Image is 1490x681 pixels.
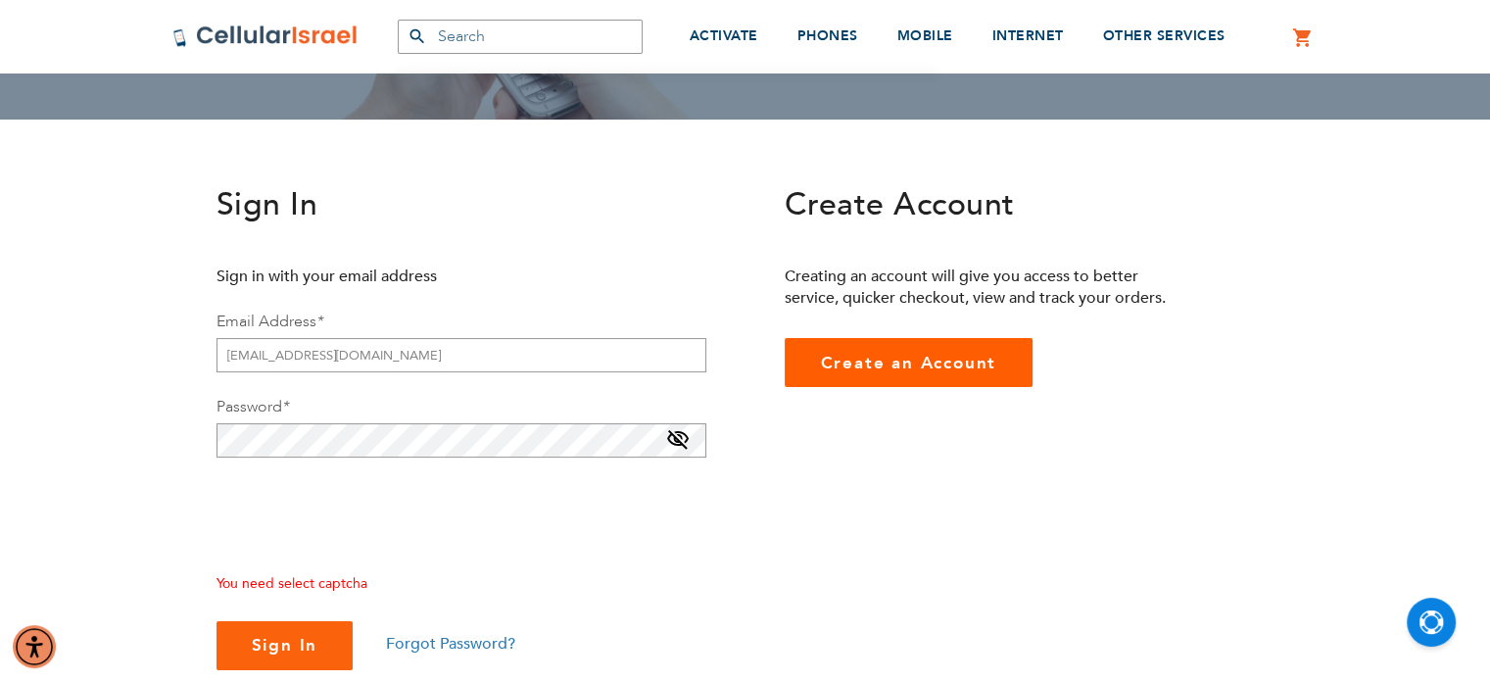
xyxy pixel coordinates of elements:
span: Sign In [216,183,318,226]
input: Search [398,20,643,54]
img: Cellular Israel Logo [172,24,359,48]
span: OTHER SERVICES [1103,26,1226,45]
iframe: reCAPTCHA [216,481,514,558]
label: Password [216,396,289,417]
input: Email [216,338,706,372]
div: You need select captcha [216,572,706,597]
span: Create Account [785,183,1015,226]
a: Create an Account [785,338,1033,387]
span: PHONES [797,26,858,45]
span: Create an Account [821,352,997,374]
span: Sign In [252,634,318,657]
button: Sign In [216,621,354,670]
span: MOBILE [897,26,953,45]
p: Creating an account will give you access to better service, quicker checkout, view and track your... [785,266,1181,309]
div: Accessibility Menu [13,625,56,668]
label: Email Address [216,311,323,332]
span: INTERNET [992,26,1064,45]
span: ACTIVATE [690,26,758,45]
p: Sign in with your email address [216,266,613,287]
a: Forgot Password? [386,633,515,655]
